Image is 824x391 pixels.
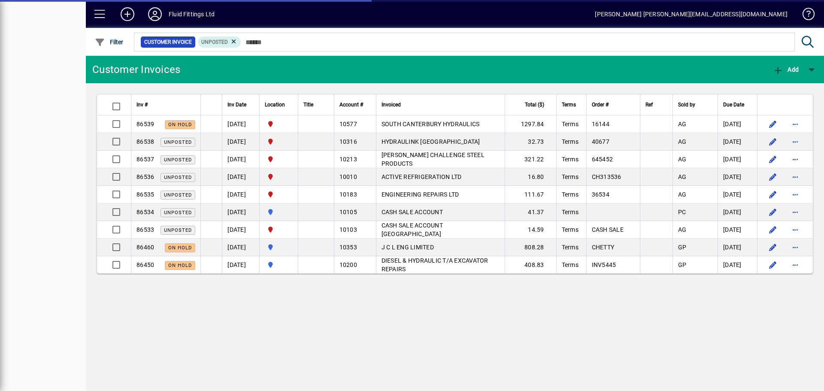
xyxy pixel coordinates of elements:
[136,100,148,109] span: Inv #
[339,121,357,127] span: 10577
[678,209,686,215] span: PC
[723,100,752,109] div: Due Date
[201,39,228,45] span: Unposted
[562,226,579,233] span: Terms
[168,245,192,251] span: On hold
[339,209,357,215] span: 10105
[788,240,802,254] button: More options
[144,38,192,46] span: Customer Invoice
[562,138,579,145] span: Terms
[339,191,357,198] span: 10183
[265,260,293,270] span: AUCKLAND
[766,240,780,254] button: Edit
[95,39,124,45] span: Filter
[265,137,293,146] span: FLUID FITTINGS CHRISTCHURCH
[222,221,259,239] td: [DATE]
[718,168,757,186] td: [DATE]
[562,173,579,180] span: Terms
[136,138,154,145] span: 86538
[136,156,154,163] span: 86537
[592,244,615,251] span: CHETTY
[678,173,687,180] span: AG
[718,256,757,273] td: [DATE]
[505,115,556,133] td: 1297.84
[505,256,556,273] td: 408.83
[222,239,259,256] td: [DATE]
[265,190,293,199] span: FLUID FITTINGS CHRISTCHURCH
[382,191,459,198] span: ENGINEERING REPAIRS LTD
[678,156,687,163] span: AG
[592,191,609,198] span: 36534
[382,100,401,109] span: Invoiced
[718,221,757,239] td: [DATE]
[718,239,757,256] td: [DATE]
[303,100,313,109] span: Title
[766,152,780,166] button: Edit
[265,119,293,129] span: FLUID FITTINGS CHRISTCHURCH
[168,263,192,268] span: On hold
[222,186,259,203] td: [DATE]
[169,7,215,21] div: Fluid Fittings Ltd
[164,139,192,145] span: Unposted
[505,221,556,239] td: 14.59
[339,244,357,251] span: 10353
[592,100,635,109] div: Order #
[382,152,485,167] span: [PERSON_NAME] CHALLENGE STEEL PRODUCTS
[136,121,154,127] span: 86539
[766,205,780,219] button: Edit
[114,6,141,22] button: Add
[141,6,169,22] button: Profile
[678,191,687,198] span: AG
[265,207,293,217] span: AUCKLAND
[339,261,357,268] span: 10200
[505,239,556,256] td: 808.28
[382,121,480,127] span: SOUTH CANTERBURY HYDRAULICS
[766,117,780,131] button: Edit
[505,133,556,151] td: 32.73
[592,173,621,180] span: CH313536
[265,100,293,109] div: Location
[222,115,259,133] td: [DATE]
[788,135,802,149] button: More options
[562,156,579,163] span: Terms
[136,244,154,251] span: 86460
[222,203,259,221] td: [DATE]
[382,100,500,109] div: Invoiced
[592,121,609,127] span: 16144
[265,242,293,252] span: AUCKLAND
[227,100,246,109] span: Inv Date
[766,258,780,272] button: Edit
[164,192,192,198] span: Unposted
[168,122,192,127] span: On hold
[164,210,192,215] span: Unposted
[788,258,802,272] button: More options
[339,100,363,109] span: Account #
[766,135,780,149] button: Edit
[718,186,757,203] td: [DATE]
[505,168,556,186] td: 16.80
[718,115,757,133] td: [DATE]
[678,100,712,109] div: Sold by
[592,138,609,145] span: 40677
[339,138,357,145] span: 10316
[788,170,802,184] button: More options
[265,172,293,182] span: FLUID FITTINGS CHRISTCHURCH
[645,100,667,109] div: Ref
[592,100,609,109] span: Order #
[771,62,801,77] button: Add
[92,63,180,76] div: Customer Invoices
[382,222,443,237] span: CASH SALE ACCOUNT [GEOGRAPHIC_DATA]
[339,173,357,180] span: 10010
[718,151,757,168] td: [DATE]
[788,152,802,166] button: More options
[505,151,556,168] td: 321.22
[592,226,624,233] span: CASH SALE
[678,226,687,233] span: AG
[510,100,552,109] div: Total ($)
[222,133,259,151] td: [DATE]
[773,66,799,73] span: Add
[766,188,780,201] button: Edit
[592,156,613,163] span: 645452
[678,244,687,251] span: GP
[222,168,259,186] td: [DATE]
